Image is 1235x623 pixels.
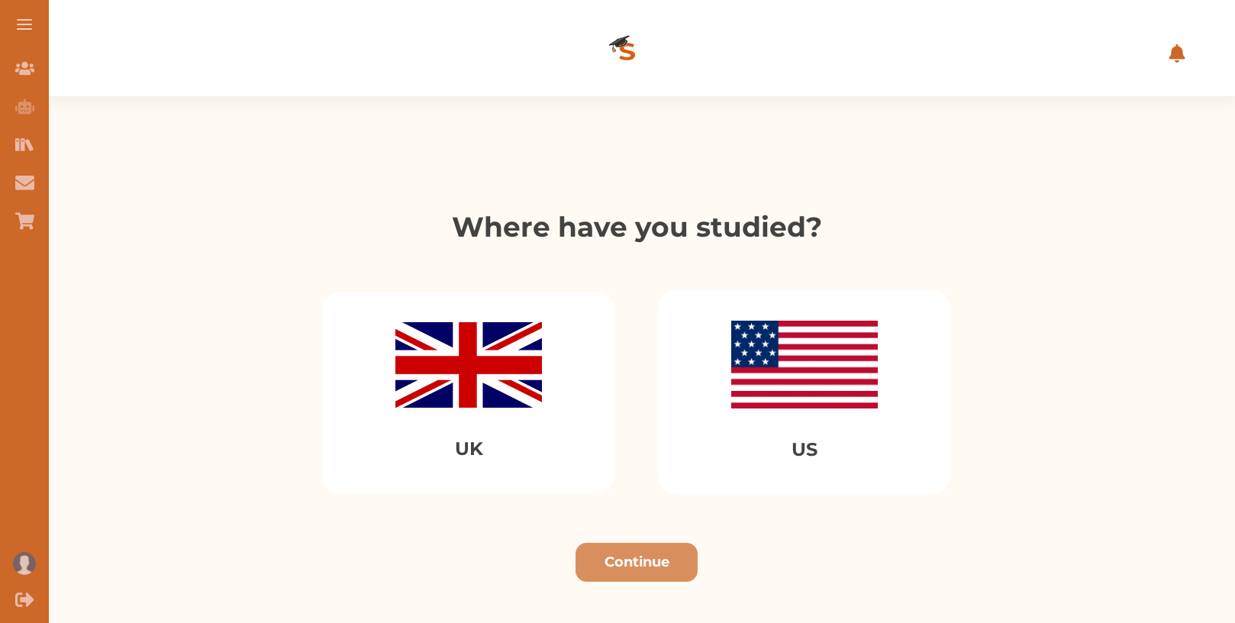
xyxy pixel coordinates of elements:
img: img [731,321,878,408]
img: img [395,322,542,408]
img: Logo [566,11,688,96]
p: US [792,436,817,463]
button: Continue [576,543,698,582]
img: User profile [13,552,36,575]
p: UK [455,435,483,463]
p: Where have you studied? [38,206,1235,247]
